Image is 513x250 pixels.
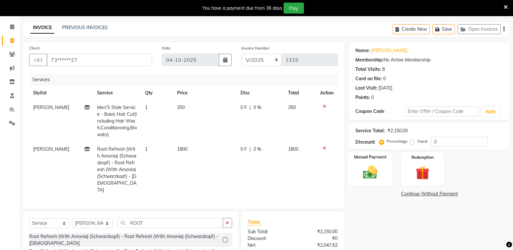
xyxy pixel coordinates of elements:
label: Invoice Number [241,45,270,51]
button: Apply [481,107,500,116]
span: [PERSON_NAME] [33,146,69,152]
button: +91 [29,54,47,66]
div: Membership: [355,57,384,63]
span: 1 [145,146,148,152]
th: Qty [141,86,173,100]
th: Price [173,86,237,100]
label: Client [29,45,39,51]
div: [DATE] [378,85,392,92]
div: Total Visits: [355,66,381,73]
div: ₹2,150.00 [387,127,408,134]
input: Enter Offer / Coupon Code [405,106,479,116]
label: Redemption [411,155,434,160]
th: Service [93,86,141,100]
div: 0 [383,75,386,82]
button: Save [432,24,455,34]
span: 0 % [253,104,261,111]
span: 1800 [177,146,187,152]
button: Pay [284,3,304,14]
a: INVOICE [30,22,54,34]
div: Discount: [355,139,375,146]
span: 350 [288,104,296,110]
div: Discount: [243,235,293,242]
th: Action [316,86,338,100]
div: ₹0 [293,235,342,242]
img: _gift.svg [411,164,434,181]
div: Name: [355,47,370,54]
div: Service Total: [355,127,385,134]
label: Fixed [418,138,427,144]
a: PREVIOUS INVOICES [62,25,108,30]
th: Stylist [29,86,93,100]
div: Card on file: [355,75,382,82]
span: 0 % [253,146,261,153]
div: Points: [355,94,370,101]
div: Net: [243,242,293,249]
input: Search by Name/Mobile/Email/Code [47,54,152,66]
span: | [250,146,251,153]
a: [PERSON_NAME] [371,47,407,54]
button: Open Invoices [458,24,501,34]
div: ₹2,047.62 [293,242,342,249]
a: Continue Without Payment [350,190,508,197]
span: Men'S Style Service - Basic Hair Cut(Including Hair Wash,Conditionning,Blowdry) [97,104,137,137]
div: 8 [382,66,385,73]
label: Manual Payment [354,154,386,160]
button: Create New [393,24,430,34]
span: Root Refresh (With Amonia) (Schwarzkopf) - Root Refresh (With Amonia) (Schwarzkopf) - [DEMOGRAPHI... [97,146,137,193]
th: Total [284,86,316,100]
div: Services [30,74,342,86]
span: | [250,104,251,111]
div: Root Refresh (With Amonia) (Schwarzkopf) - Root Refresh (With Amonia) (Schwarzkopf) - [DEMOGRAPHI... [29,233,220,247]
input: Search or Scan [117,218,223,228]
label: Date [162,45,171,51]
span: Total [248,219,262,225]
div: You have a payment due from 36 days [202,5,282,12]
span: 1800 [288,146,298,152]
span: 0 F [240,104,247,111]
div: ₹2,150.00 [293,228,342,235]
div: Last Visit: [355,85,377,92]
div: 0 [371,94,374,101]
span: 0 F [240,146,247,153]
th: Disc [237,86,284,100]
img: _cash.svg [359,164,382,180]
span: [PERSON_NAME] [33,104,69,110]
label: Percentage [387,138,407,144]
div: No Active Membership [355,57,503,63]
div: Sub Total: [243,228,293,235]
span: 1 [145,104,148,110]
span: 350 [177,104,185,110]
div: Coupon Code [355,108,405,115]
